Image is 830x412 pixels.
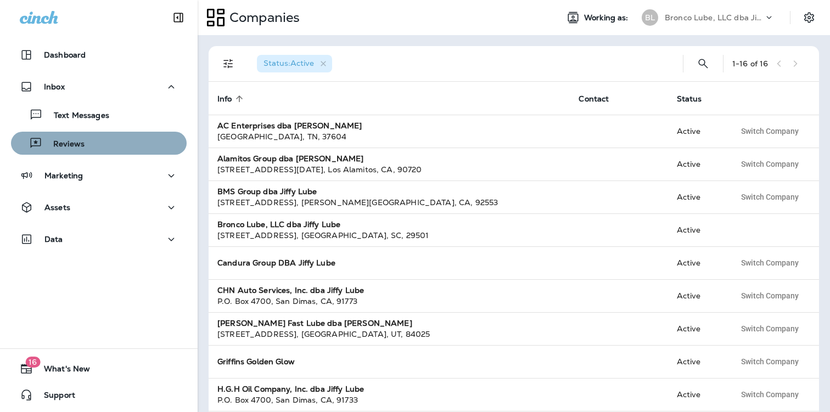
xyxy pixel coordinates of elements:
[692,53,714,75] button: Search Companies
[217,154,363,163] strong: Alamitos Group dba [PERSON_NAME]
[163,7,194,29] button: Collapse Sidebar
[677,94,702,104] span: Status
[217,285,364,295] strong: CHN Auto Services, Inc. dba Jiffy Lube
[217,53,239,75] button: Filters
[33,364,90,377] span: What's New
[642,9,658,26] div: BL
[11,103,187,126] button: Text Messages
[668,246,726,279] td: Active
[44,235,63,244] p: Data
[11,358,187,380] button: 16What's New
[217,357,295,366] strong: Griffins Golden Glow
[668,213,726,246] td: Active
[584,13,631,22] span: Working as:
[217,121,362,131] strong: AC Enterprises dba [PERSON_NAME]
[579,94,623,104] span: Contact
[11,132,187,155] button: Reviews
[668,312,726,345] td: Active
[43,111,109,121] p: Text Messages
[668,180,726,213] td: Active
[741,391,799,398] span: Switch Company
[732,59,768,68] div: 1 - 16 of 16
[799,8,819,27] button: Settings
[735,287,805,304] button: Switch Company
[735,255,805,271] button: Switch Company
[217,94,232,104] span: Info
[677,94,716,104] span: Status
[668,115,726,148] td: Active
[217,197,561,208] div: [STREET_ADDRESS] , [PERSON_NAME][GEOGRAPHIC_DATA] , CA , 92553
[44,203,70,212] p: Assets
[11,196,187,218] button: Assets
[668,345,726,378] td: Active
[11,165,187,187] button: Marketing
[741,127,799,135] span: Switch Company
[44,82,65,91] p: Inbox
[668,148,726,180] td: Active
[735,189,805,205] button: Switch Company
[668,279,726,312] td: Active
[579,94,609,104] span: Contact
[42,139,85,150] p: Reviews
[217,384,364,394] strong: H.G.H Oil Company, Inc. dba Jiffy Lube
[217,219,340,229] strong: Bronco Lube, LLC dba Jiffy Lube
[217,230,561,241] div: [STREET_ADDRESS] , [GEOGRAPHIC_DATA] , SC , 29501
[668,378,726,411] td: Active
[44,50,86,59] p: Dashboard
[11,228,187,250] button: Data
[11,384,187,406] button: Support
[225,9,300,26] p: Companies
[217,187,317,196] strong: BMS Group dba Jiffy Lube
[217,296,561,307] div: P.O. Box 4700 , San Dimas , CA , 91773
[217,94,246,104] span: Info
[741,358,799,365] span: Switch Company
[735,386,805,403] button: Switch Company
[257,55,332,72] div: Status:Active
[217,318,412,328] strong: [PERSON_NAME] Fast Lube dba [PERSON_NAME]
[735,156,805,172] button: Switch Company
[263,58,314,68] span: Status : Active
[44,171,83,180] p: Marketing
[11,76,187,98] button: Inbox
[217,329,561,340] div: [STREET_ADDRESS] , [GEOGRAPHIC_DATA] , UT , 84025
[735,123,805,139] button: Switch Company
[735,320,805,337] button: Switch Company
[741,193,799,201] span: Switch Company
[217,394,561,405] div: P.O. Box 4700 , San Dimas , CA , 91733
[217,164,561,175] div: [STREET_ADDRESS][DATE] , Los Alamitos , CA , 90720
[217,131,561,142] div: [GEOGRAPHIC_DATA] , TN , 37604
[741,325,799,332] span: Switch Company
[741,160,799,168] span: Switch Company
[11,44,187,66] button: Dashboard
[735,353,805,370] button: Switch Company
[25,357,40,368] span: 16
[741,259,799,267] span: Switch Company
[33,391,75,404] span: Support
[217,258,335,268] strong: Candura Group DBA Jiffy Lube
[665,13,764,22] p: Bronco Lube, LLC dba Jiffy Lube
[741,292,799,300] span: Switch Company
